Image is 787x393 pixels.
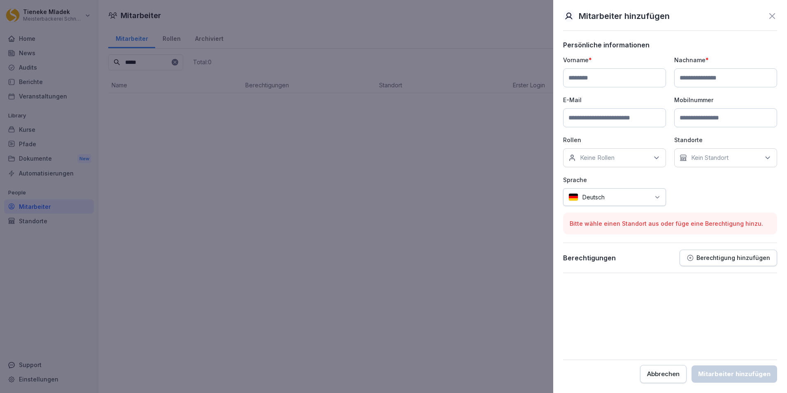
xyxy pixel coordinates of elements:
p: Kein Standort [691,154,729,162]
p: Keine Rollen [580,154,615,162]
button: Abbrechen [640,365,687,383]
p: Rollen [563,136,666,144]
div: Mitarbeiter hinzufügen [698,370,771,379]
p: E-Mail [563,96,666,104]
p: Mobilnummer [674,96,777,104]
p: Vorname [563,56,666,64]
p: Standorte [674,136,777,144]
div: Abbrechen [647,370,680,379]
p: Bitte wähle einen Standort aus oder füge eine Berechtigung hinzu. [570,219,771,228]
p: Mitarbeiter hinzufügen [579,10,670,22]
img: de.svg [568,193,578,201]
p: Berechtigung hinzufügen [696,255,770,261]
button: Berechtigung hinzufügen [680,250,777,266]
button: Mitarbeiter hinzufügen [692,365,777,383]
p: Sprache [563,175,666,184]
div: Deutsch [563,188,666,206]
p: Nachname [674,56,777,64]
p: Berechtigungen [563,254,616,262]
p: Persönliche informationen [563,41,777,49]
